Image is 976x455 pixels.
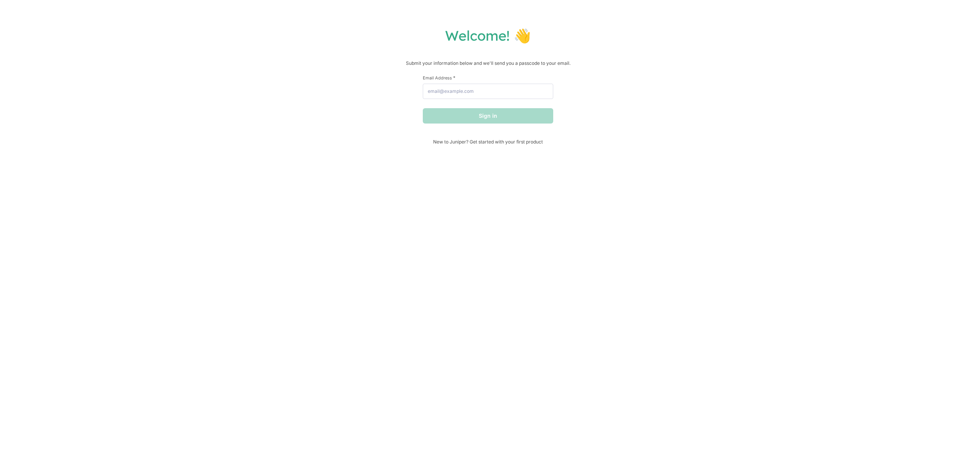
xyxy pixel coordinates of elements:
label: Email Address [423,75,553,81]
h1: Welcome! 👋 [8,27,968,44]
span: This field is required. [453,75,455,81]
p: Submit your information below and we'll send you a passcode to your email. [8,59,968,67]
span: New to Juniper? Get started with your first product [423,139,553,145]
input: email@example.com [423,84,553,99]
